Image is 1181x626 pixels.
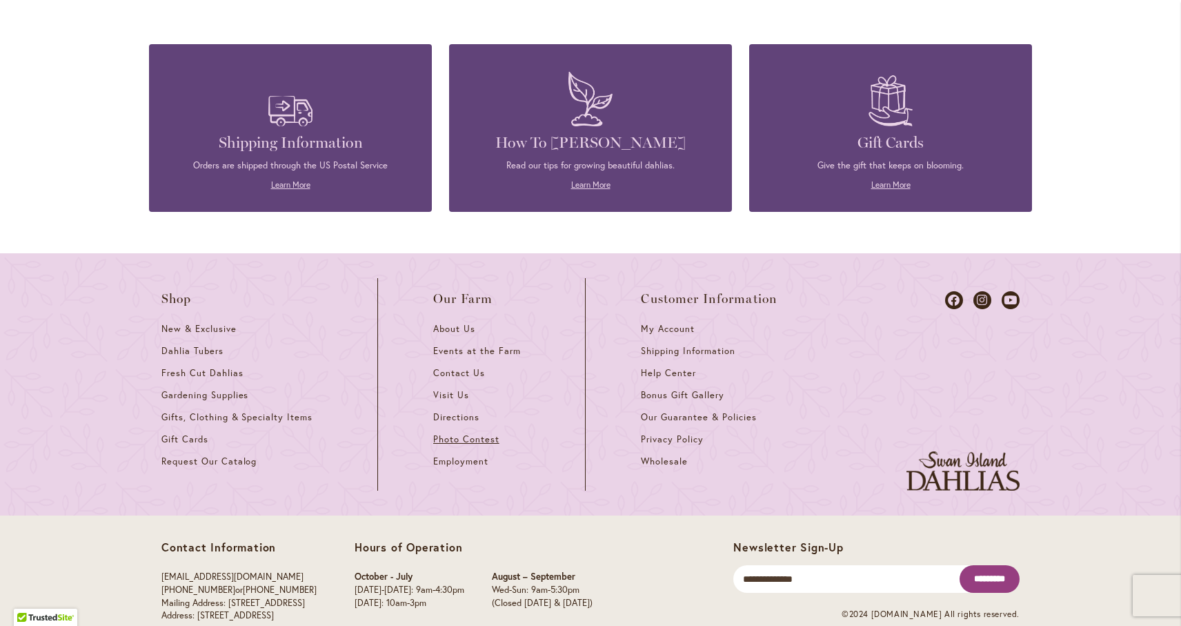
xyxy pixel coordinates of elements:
[641,456,688,467] span: Wholesale
[161,389,248,401] span: Gardening Supplies
[355,571,464,584] p: October - July
[161,345,224,357] span: Dahlia Tubers
[170,133,411,153] h4: Shipping Information
[571,179,611,190] a: Learn More
[470,159,711,172] p: Read our tips for growing beautiful dahlias.
[161,540,317,554] p: Contact Information
[355,540,593,554] p: Hours of Operation
[641,292,777,306] span: Customer Information
[433,411,479,423] span: Directions
[641,389,724,401] span: Bonus Gift Gallery
[641,433,704,445] span: Privacy Policy
[433,345,520,357] span: Events at the Farm
[641,323,695,335] span: My Account
[161,323,237,335] span: New & Exclusive
[770,159,1011,172] p: Give the gift that keeps on blooming.
[1002,291,1020,309] a: Dahlias on Youtube
[871,179,911,190] a: Learn More
[161,411,312,423] span: Gifts, Clothing & Specialty Items
[733,540,843,554] span: Newsletter Sign-Up
[433,292,493,306] span: Our Farm
[433,433,499,445] span: Photo Contest
[161,571,304,583] a: [EMAIL_ADDRESS][DOMAIN_NAME]
[161,456,257,467] span: Request Our Catalog
[641,345,735,357] span: Shipping Information
[433,323,475,335] span: About Us
[973,291,991,309] a: Dahlias on Instagram
[161,433,208,445] span: Gift Cards
[492,571,593,584] p: August – September
[641,367,696,379] span: Help Center
[945,291,963,309] a: Dahlias on Facebook
[433,456,488,467] span: Employment
[470,133,711,153] h4: How To [PERSON_NAME]
[161,292,192,306] span: Shop
[161,367,244,379] span: Fresh Cut Dahlias
[433,367,485,379] span: Contact Us
[271,179,310,190] a: Learn More
[641,411,756,423] span: Our Guarantee & Policies
[433,389,469,401] span: Visit Us
[770,133,1011,153] h4: Gift Cards
[170,159,411,172] p: Orders are shipped through the US Postal Service
[161,571,317,622] p: or Mailing Address: [STREET_ADDRESS] Address: [STREET_ADDRESS]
